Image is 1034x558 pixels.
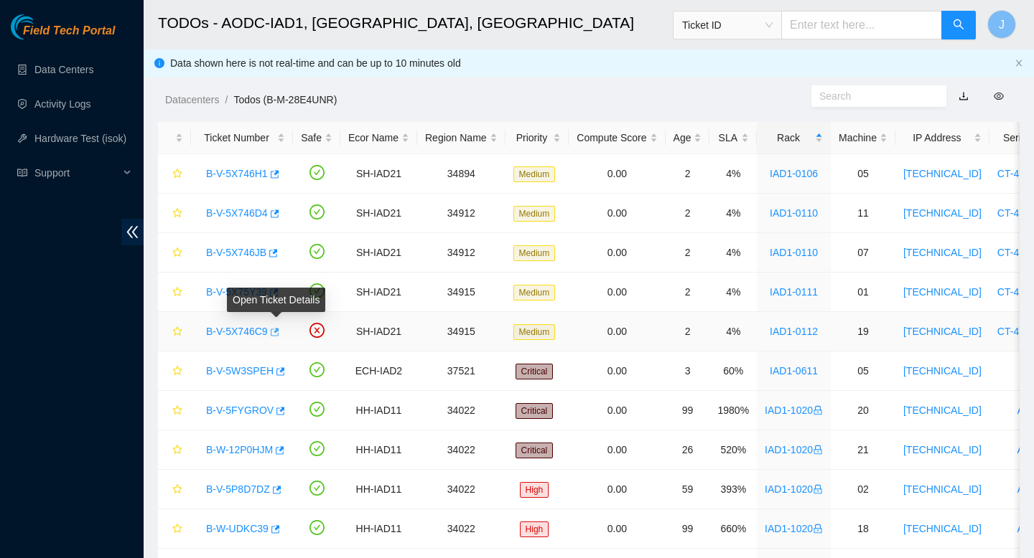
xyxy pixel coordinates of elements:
[172,484,182,496] span: star
[206,247,266,258] a: B-V-5X746JB
[666,470,710,509] td: 59
[770,286,818,298] a: IAD1-0111
[948,85,979,108] button: download
[903,523,982,534] a: [TECHNICAL_ID]
[206,207,268,219] a: B-V-5X746D4
[172,326,182,338] span: star
[709,312,757,351] td: 4%
[166,478,183,501] button: star
[709,351,757,391] td: 60%
[309,244,325,259] span: check-circle
[309,283,325,298] span: check-circle
[172,247,182,259] span: star
[831,430,895,470] td: 21
[513,166,556,182] span: Medium
[206,444,273,455] a: B-W-12P0HJM
[709,430,757,470] td: 520%
[225,94,228,105] span: /
[166,280,183,303] button: star
[34,64,93,75] a: Data Centers
[770,168,818,179] a: IAD1-0106
[340,391,417,430] td: HH-IAD11
[516,403,554,419] span: Critical
[770,247,818,258] a: IAD1-0110
[172,405,182,417] span: star
[513,324,556,340] span: Medium
[569,273,665,312] td: 0.00
[1015,59,1023,67] span: close
[309,402,325,417] span: check-circle
[340,154,417,194] td: SH-IAD21
[569,470,665,509] td: 0.00
[340,509,417,549] td: HH-IAD11
[516,443,554,458] span: Critical
[569,430,665,470] td: 0.00
[166,241,183,264] button: star
[172,287,182,298] span: star
[994,91,1004,101] span: eye
[813,405,823,415] span: lock
[417,194,506,233] td: 34912
[520,482,549,498] span: High
[770,207,818,219] a: IAD1-0110
[340,470,417,509] td: HH-IAD11
[941,11,976,39] button: search
[770,326,818,337] a: IAD1-0112
[666,351,710,391] td: 3
[513,285,556,301] span: Medium
[227,288,325,312] div: Open Ticket Details
[903,483,982,495] a: [TECHNICAL_ID]
[166,438,183,461] button: star
[682,14,773,36] span: Ticket ID
[831,509,895,549] td: 18
[765,405,823,416] a: IAD1-1020lock
[340,194,417,233] td: SH-IAD21
[309,481,325,496] span: check-circle
[309,323,325,338] span: close-circle
[1015,59,1023,68] button: close
[709,273,757,312] td: 4%
[417,312,506,351] td: 34915
[34,159,119,187] span: Support
[903,168,982,179] a: [TECHNICAL_ID]
[34,98,91,110] a: Activity Logs
[569,509,665,549] td: 0.00
[831,351,895,391] td: 05
[819,88,927,104] input: Search
[166,320,183,343] button: star
[11,14,73,39] img: Akamai Technologies
[666,233,710,273] td: 2
[417,273,506,312] td: 34915
[770,365,818,377] a: IAD1-0611
[709,233,757,273] td: 4%
[903,247,982,258] a: [TECHNICAL_ID]
[765,483,823,495] a: IAD1-1020lock
[233,94,337,105] a: Todos (B-M-28E4UNR)
[666,509,710,549] td: 99
[340,312,417,351] td: SH-IAD21
[17,168,27,178] span: read
[11,26,115,44] a: Akamai TechnologiesField Tech Portal
[516,364,554,379] span: Critical
[309,441,325,456] span: check-circle
[709,509,757,549] td: 660%
[709,194,757,233] td: 4%
[831,391,895,430] td: 20
[831,233,895,273] td: 07
[709,391,757,430] td: 1980%
[569,391,665,430] td: 0.00
[666,154,710,194] td: 2
[172,524,182,535] span: star
[206,326,268,337] a: B-V-5X746C9
[309,165,325,180] span: check-circle
[23,24,115,38] span: Field Tech Portal
[903,286,982,298] a: [TECHNICAL_ID]
[999,16,1005,34] span: J
[666,391,710,430] td: 99
[172,169,182,180] span: star
[513,206,556,222] span: Medium
[417,391,506,430] td: 34022
[340,430,417,470] td: HH-IAD11
[417,154,506,194] td: 34894
[903,207,982,219] a: [TECHNICAL_ID]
